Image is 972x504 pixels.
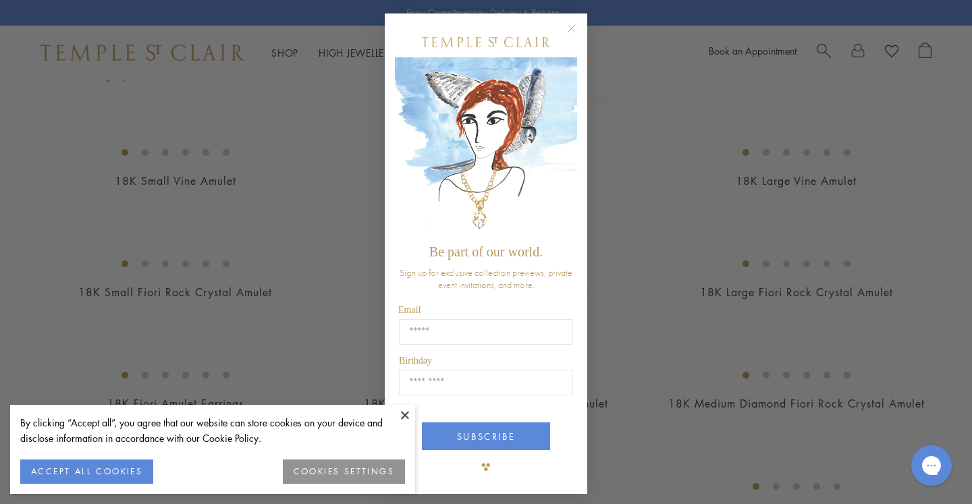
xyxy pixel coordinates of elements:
[570,27,587,44] button: Close dialog
[395,57,577,237] img: c4a9eb12-d91a-4d4a-8ee0-386386f4f338.jpeg
[399,319,573,345] input: Email
[400,267,572,291] span: Sign up for exclusive collection previews, private event invitations, and more.
[398,305,421,315] span: Email
[20,459,153,484] button: ACCEPT ALL COOKIES
[429,244,543,259] span: Be part of our world.
[422,422,550,450] button: SUBSCRIBE
[20,415,405,446] div: By clicking “Accept all”, you agree that our website can store cookies on your device and disclos...
[283,459,405,484] button: COOKIES SETTINGS
[473,453,500,480] img: TSC
[399,356,432,366] span: Birthday
[905,441,959,491] iframe: Gorgias live chat messenger
[422,37,550,47] img: Temple St. Clair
